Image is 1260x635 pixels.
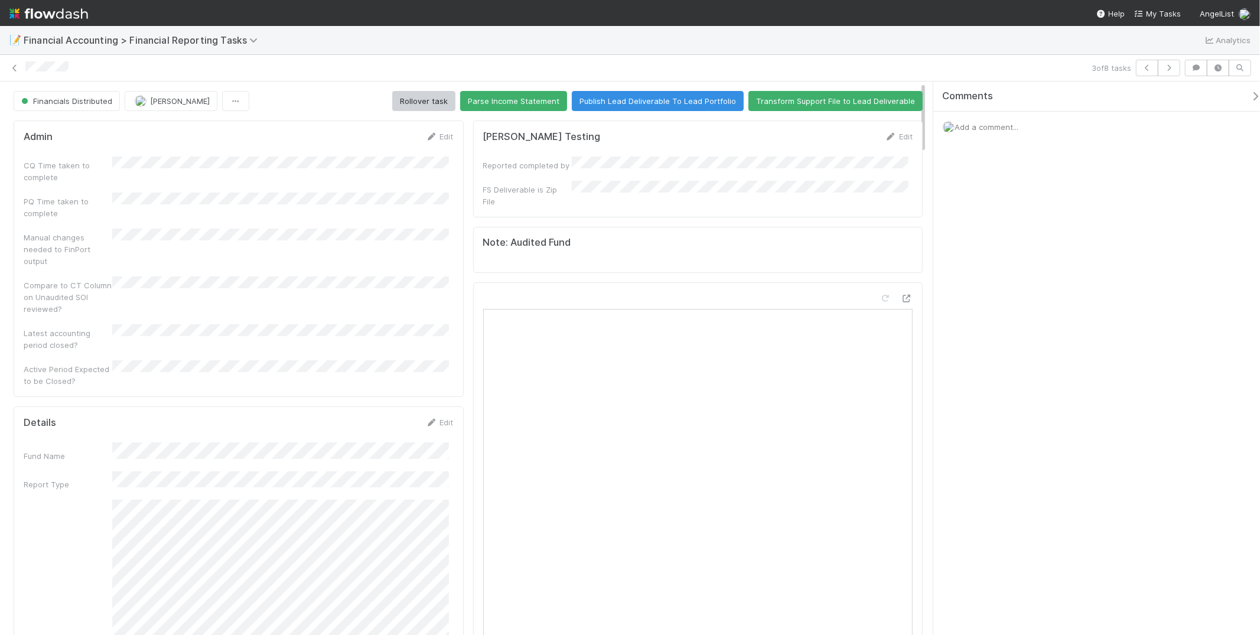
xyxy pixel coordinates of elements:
h5: Note: Audited Fund [483,237,913,249]
span: [PERSON_NAME] [150,96,210,106]
div: Compare to CT Column on Unaudited SOI reviewed? [24,279,112,315]
a: My Tasks [1134,8,1181,19]
img: logo-inverted-e16ddd16eac7371096b0.svg [9,4,88,24]
div: Active Period Expected to be Closed? [24,363,112,387]
button: Rollover task [392,91,455,111]
span: AngelList [1200,9,1234,18]
div: Report Type [24,478,112,490]
div: CQ Time taken to complete [24,159,112,183]
div: PQ Time taken to complete [24,196,112,219]
div: Manual changes needed to FinPort output [24,232,112,267]
div: Help [1096,8,1125,19]
h5: Details [24,417,56,429]
span: My Tasks [1134,9,1181,18]
a: Edit [426,132,454,141]
div: Latest accounting period closed? [24,327,112,351]
button: Publish Lead Deliverable To Lead Portfolio [572,91,744,111]
a: Analytics [1204,33,1251,47]
button: [PERSON_NAME] [125,91,217,111]
button: Parse Income Statement [460,91,567,111]
a: Edit [885,132,913,141]
h5: Admin [24,131,53,143]
span: Comments [942,90,993,102]
img: avatar_218ae7b5-dcd5-4ccc-b5d5-7cc00ae2934f.png [1239,8,1251,20]
span: 3 of 8 tasks [1092,62,1131,74]
button: Transform Support File to Lead Deliverable [748,91,923,111]
a: Edit [426,418,454,427]
img: avatar_fee1282a-8af6-4c79-b7c7-bf2cfad99775.png [135,95,146,107]
div: Fund Name [24,450,112,462]
span: 📝 [9,35,21,45]
h5: [PERSON_NAME] Testing [483,131,601,143]
div: Reported completed by [483,159,572,171]
span: Add a comment... [955,122,1018,132]
span: Financial Accounting > Financial Reporting Tasks [24,34,263,46]
img: avatar_218ae7b5-dcd5-4ccc-b5d5-7cc00ae2934f.png [943,121,955,133]
div: FS Deliverable is Zip File [483,184,572,207]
